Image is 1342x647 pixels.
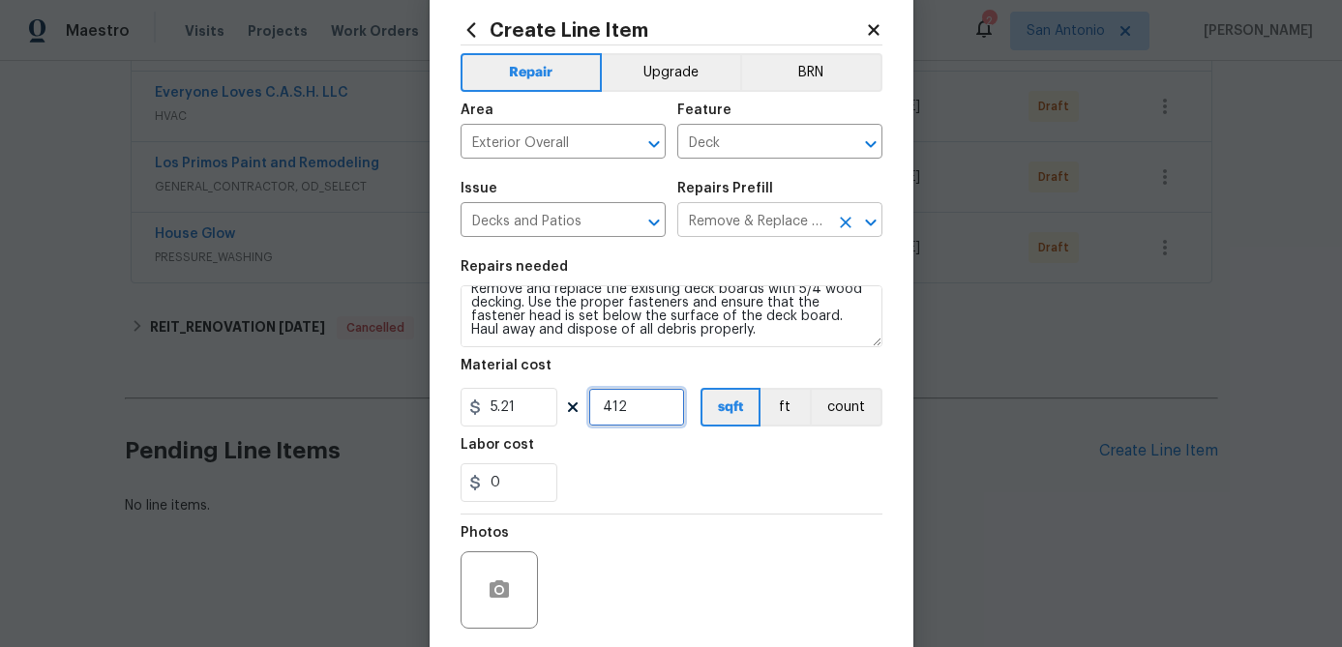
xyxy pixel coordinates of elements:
[641,131,668,158] button: Open
[461,359,552,372] h5: Material cost
[602,53,740,92] button: Upgrade
[760,388,810,426] button: ft
[810,388,882,426] button: count
[740,53,882,92] button: BRN
[701,388,760,426] button: sqft
[832,209,859,236] button: Clear
[857,209,884,236] button: Open
[461,53,603,92] button: Repair
[857,131,884,158] button: Open
[461,526,509,540] h5: Photos
[461,438,534,452] h5: Labor cost
[461,260,568,274] h5: Repairs needed
[461,285,882,347] textarea: Remove and replace the existing deck boards with 5/4 wood decking. Use the proper fasteners and e...
[461,182,497,195] h5: Issue
[641,209,668,236] button: Open
[677,103,731,117] h5: Feature
[461,103,493,117] h5: Area
[461,19,865,41] h2: Create Line Item
[677,182,773,195] h5: Repairs Prefill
